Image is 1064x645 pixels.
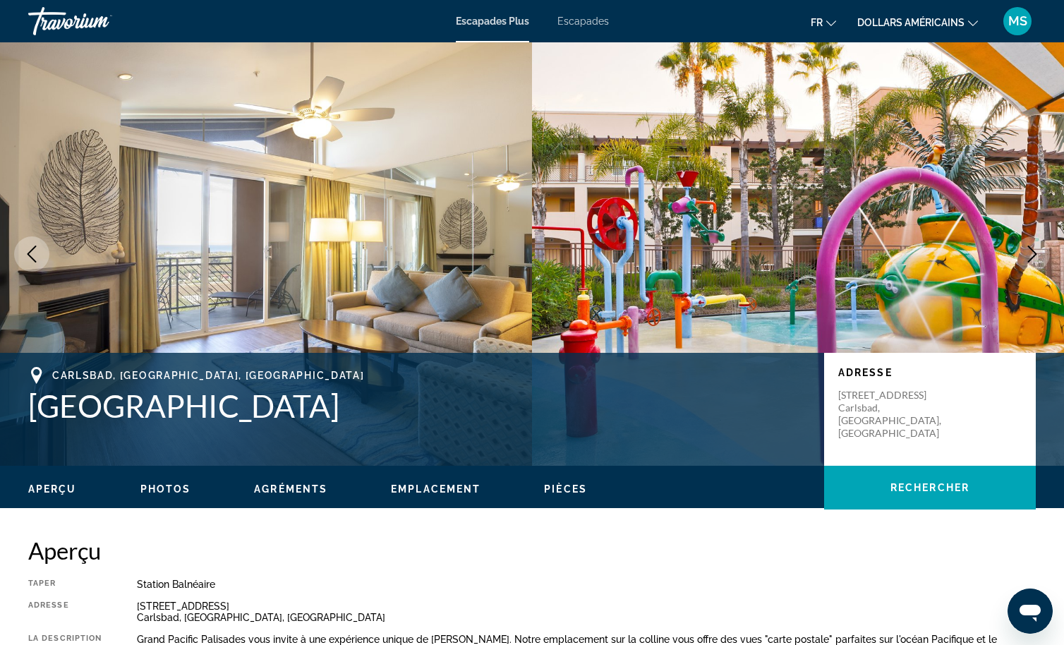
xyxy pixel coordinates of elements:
[140,483,191,495] button: Photos
[28,483,77,495] span: Aperçu
[838,367,1022,378] p: Adresse
[137,579,1036,590] div: Station balnéaire
[1008,13,1027,28] font: MS
[811,12,836,32] button: Changer de langue
[544,483,587,495] span: Pièces
[838,389,951,440] p: [STREET_ADDRESS] Carlsbad, [GEOGRAPHIC_DATA], [GEOGRAPHIC_DATA]
[557,16,609,27] a: Escapades
[857,17,965,28] font: dollars américains
[811,17,823,28] font: fr
[28,483,77,495] button: Aperçu
[254,483,327,495] span: Agréments
[391,483,480,495] span: Emplacement
[857,12,978,32] button: Changer de devise
[254,483,327,495] button: Agréments
[28,387,810,424] h1: [GEOGRAPHIC_DATA]
[52,370,364,381] span: Carlsbad, [GEOGRAPHIC_DATA], [GEOGRAPHIC_DATA]
[1015,236,1050,272] button: Next image
[14,236,49,272] button: Previous image
[137,601,1036,623] div: [STREET_ADDRESS] Carlsbad, [GEOGRAPHIC_DATA], [GEOGRAPHIC_DATA]
[456,16,529,27] a: Escapades Plus
[28,601,102,623] div: Adresse
[140,483,191,495] span: Photos
[890,482,969,493] span: Rechercher
[999,6,1036,36] button: Menu utilisateur
[824,466,1036,510] button: Rechercher
[28,3,169,40] a: Travorium
[1008,589,1053,634] iframe: Bouton de lancement de la fenêtre de messagerie
[391,483,480,495] button: Emplacement
[28,536,1036,565] h2: Aperçu
[28,579,102,590] div: Taper
[544,483,587,495] button: Pièces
